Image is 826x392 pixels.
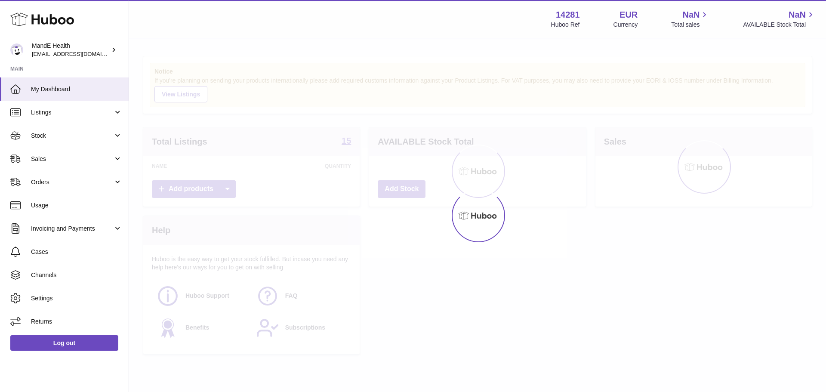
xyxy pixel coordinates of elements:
strong: 14281 [556,9,580,21]
div: MandE Health [32,42,109,58]
strong: EUR [619,9,638,21]
span: Channels [31,271,122,279]
span: AVAILABLE Stock Total [743,21,816,29]
span: Cases [31,248,122,256]
span: Returns [31,318,122,326]
span: My Dashboard [31,85,122,93]
a: NaN Total sales [671,9,709,29]
span: Sales [31,155,113,163]
span: NaN [682,9,700,21]
a: NaN AVAILABLE Stock Total [743,9,816,29]
span: [EMAIL_ADDRESS][DOMAIN_NAME] [32,50,126,57]
img: internalAdmin-14281@internal.huboo.com [10,43,23,56]
span: NaN [789,9,806,21]
span: Listings [31,108,113,117]
div: Huboo Ref [551,21,580,29]
span: Usage [31,201,122,210]
div: Currency [613,21,638,29]
a: Log out [10,335,118,351]
span: Stock [31,132,113,140]
span: Orders [31,178,113,186]
span: Invoicing and Payments [31,225,113,233]
span: Total sales [671,21,709,29]
span: Settings [31,294,122,302]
